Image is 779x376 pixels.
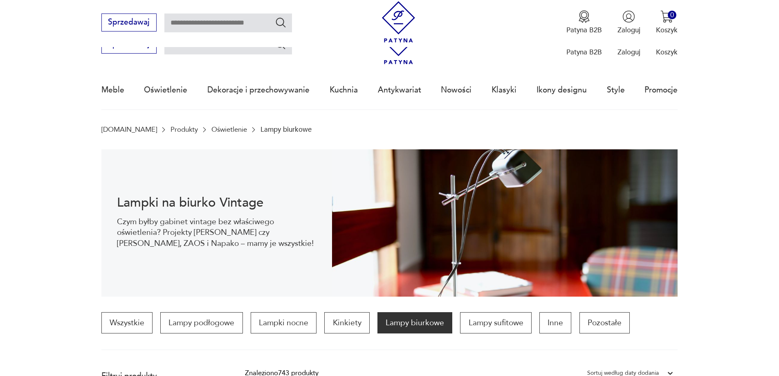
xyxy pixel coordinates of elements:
[117,197,316,209] h1: Lampki na biurko Vintage
[617,47,640,57] p: Zaloguj
[537,71,587,109] a: Ikony designu
[617,10,640,35] button: Zaloguj
[460,312,531,333] a: Lampy sufitowe
[275,38,287,50] button: Szukaj
[539,312,571,333] a: Inne
[578,10,590,23] img: Ikona medalu
[378,71,421,109] a: Antykwariat
[324,312,369,333] a: Kinkiety
[101,71,124,109] a: Meble
[211,126,247,133] a: Oświetlenie
[660,10,673,23] img: Ikona koszyka
[101,20,157,26] a: Sprzedawaj
[607,71,625,109] a: Style
[101,42,157,48] a: Sprzedawaj
[566,10,602,35] a: Ikona medaluPatyna B2B
[656,47,678,57] p: Koszyk
[656,25,678,35] p: Koszyk
[117,216,316,249] p: Czym byłby gabinet vintage bez właściwego oświetlenia? Projekty [PERSON_NAME] czy [PERSON_NAME], ...
[644,71,678,109] a: Promocje
[566,47,602,57] p: Patyna B2B
[207,71,310,109] a: Dekoracje i przechowywanie
[101,14,157,32] button: Sprzedawaj
[332,149,678,297] img: 59de657ae7cec28172f985f34cc39cd0.jpg
[656,10,678,35] button: 0Koszyk
[330,71,358,109] a: Kuchnia
[171,126,198,133] a: Produkty
[101,312,153,333] a: Wszystkie
[566,25,602,35] p: Patyna B2B
[160,312,242,333] a: Lampy podłogowe
[378,1,419,43] img: Patyna - sklep z meblami i dekoracjami vintage
[668,11,676,19] div: 0
[441,71,471,109] a: Nowości
[101,126,157,133] a: [DOMAIN_NAME]
[492,71,516,109] a: Klasyki
[617,25,640,35] p: Zaloguj
[260,126,312,133] p: Lampy biurkowe
[579,312,630,333] a: Pozostałe
[275,16,287,28] button: Szukaj
[622,10,635,23] img: Ikonka użytkownika
[377,312,452,333] a: Lampy biurkowe
[144,71,187,109] a: Oświetlenie
[251,312,317,333] a: Lampki nocne
[566,10,602,35] button: Patyna B2B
